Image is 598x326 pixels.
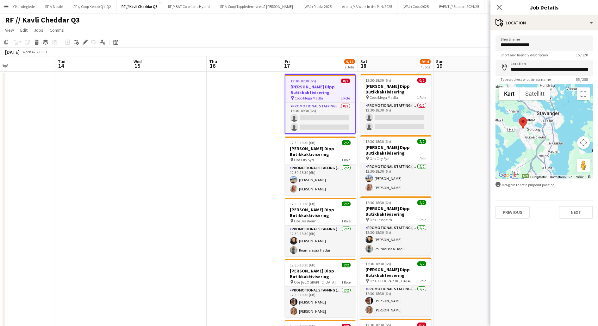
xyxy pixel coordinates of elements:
[370,95,398,100] span: Coop Mega Madla
[360,258,431,316] app-job-card: 12:30-18:30 (6h)2/2[PERSON_NAME] Dipp Butikkaktivisering Obs [GEOGRAPHIC_DATA]1 RolePromotional S...
[68,0,116,13] button: RF // Coop Kebab Q1-Q2
[360,83,431,95] h3: [PERSON_NAME] Dipp Butikkaktivisering
[294,157,314,162] span: Obs City Syd
[576,175,583,179] a: Vilkår (åpnes i en ny fane)
[58,59,65,64] span: Tue
[577,87,590,100] button: Slå fullskjermvisning av eller på
[365,139,391,144] span: 12:30-18:30 (6h)
[5,15,80,25] h1: RF // Kavli Cheddar Q3
[290,263,315,267] span: 12:30-18:30 (6h)
[397,0,434,13] button: (WAL) Coop 2025
[341,79,350,83] span: 0/2
[215,0,298,13] button: RF // Coop Toppledermøte på [PERSON_NAME]
[495,182,593,188] div: Drag pin to set a pinpoint position
[133,62,142,69] span: 15
[360,163,431,194] app-card-role: Promotional Staffing (Promotional Staff)2/212:30-18:30 (6h)[PERSON_NAME][PERSON_NAME]
[284,62,290,69] span: 17
[495,53,553,57] span: Short and friendly description
[208,62,217,69] span: 16
[285,268,356,279] h3: [PERSON_NAME] Dipp Butikkaktivisering
[40,0,68,13] button: RF // Nestlé
[417,78,426,83] span: 0/2
[5,27,14,33] span: View
[490,15,598,30] div: Location
[417,156,426,161] span: 1 Role
[417,217,426,222] span: 1 Role
[47,26,66,34] a: Comms
[417,200,426,205] span: 2/2
[209,59,217,64] span: Thu
[163,0,215,13] button: RF // BAT Color Line Hybrid
[587,175,591,179] a: Rapportér til Google om feil i veikartet eller bildene
[285,74,356,134] div: 12:30-18:30 (6h)0/2[PERSON_NAME] Dipp Butikkaktivisering Coop Mega Madla1 RolePromotional Staffin...
[359,62,367,69] span: 18
[295,96,323,100] span: Coop Mega Madla
[497,171,518,179] img: Google
[571,77,593,82] span: 55 / 255
[417,139,426,144] span: 2/2
[577,136,590,149] button: Kontroller for kamera på kartet
[290,79,316,83] span: 12:30-18:30 (6h)
[285,287,356,317] app-card-role: Promotional Staffing (Promotional Staff)2/212:30-18:30 (6h)[PERSON_NAME][PERSON_NAME]
[294,219,316,223] span: Obs Jessheim
[370,278,411,283] span: Obs [GEOGRAPHIC_DATA]
[285,137,356,195] app-job-card: 12:30-18:30 (6h)2/2[PERSON_NAME] Dipp Butikkaktivisering Obs City Syd1 RolePromotional Staffing (...
[290,201,315,206] span: 12:30-18:30 (6h)
[21,49,37,54] span: Week 42
[337,0,397,13] button: Arena // A Walk in the Park 2025
[495,77,556,82] span: Type address or business name
[571,53,593,57] span: 15 / 120
[365,200,391,205] span: 12:30-18:30 (6h)
[420,59,431,64] span: 9/14
[290,140,315,145] span: 12:30-18:30 (6h)
[134,59,142,64] span: Wed
[360,102,431,133] app-card-role: Promotional Staffing (Promotional Staff)0/212:30-18:30 (6h)
[417,95,426,100] span: 1 Role
[285,207,356,218] h3: [PERSON_NAME] Dipp Butikkaktivisering
[436,59,444,64] span: Sun
[434,0,484,13] button: EVENT // Support 2024/25
[360,74,431,133] app-job-card: 12:30-18:30 (6h)0/2[PERSON_NAME] Dipp Butikkaktivisering Coop Mega Madla1 RolePromotional Staffin...
[417,278,426,283] span: 1 Role
[3,26,16,34] a: View
[285,198,356,256] app-job-card: 12:30-18:30 (6h)2/2[PERSON_NAME] Dipp Butikkaktivisering Obs Jessheim1 RolePromotional Staffing (...
[495,206,530,219] button: Previous
[497,171,518,179] a: Åpne dette området i Google Maps (et nytt vindu åpnes)
[370,217,392,222] span: Obs Jessheim
[559,206,593,219] button: Next
[344,59,355,64] span: 9/14
[342,263,351,267] span: 2/2
[342,140,351,145] span: 2/2
[285,164,356,195] app-card-role: Promotional Staffing (Promotional Staff)2/212:30-18:30 (6h)[PERSON_NAME][PERSON_NAME]
[341,96,350,100] span: 1 Role
[18,26,30,34] a: Edit
[360,196,431,255] app-job-card: 12:30-18:30 (6h)2/2[PERSON_NAME] Dipp Butikkaktivisering Obs Jessheim1 RolePromotional Staffing (...
[417,261,426,266] span: 2/2
[420,65,430,69] div: 7 Jobs
[360,59,367,64] span: Sat
[345,65,355,69] div: 7 Jobs
[39,49,47,54] div: CEST
[360,135,431,194] app-job-card: 12:30-18:30 (6h)2/2[PERSON_NAME] Dipp Butikkaktivisering Obs City Syd1 RolePromotional Staffing (...
[341,219,351,223] span: 1 Role
[20,27,28,33] span: Edit
[341,280,351,284] span: 1 Role
[520,87,550,100] button: Vis satellittbilder
[435,62,444,69] span: 19
[360,224,431,255] app-card-role: Promotional Staffing (Promotional Staff)2/212:30-18:30 (6h)[PERSON_NAME]Roumaissaa Hadui
[34,27,43,33] span: Jobs
[285,226,356,256] app-card-role: Promotional Staffing (Promotional Staff)2/212:30-18:30 (6h)[PERSON_NAME]Roumaissaa Hadui
[294,280,336,284] span: Obs [GEOGRAPHIC_DATA]
[298,0,337,13] button: (WAL) Ricola 2025
[360,285,431,316] app-card-role: Promotional Staffing (Promotional Staff)2/212:30-18:30 (6h)[PERSON_NAME][PERSON_NAME]
[577,159,590,172] button: Dra Klypemannen på kartet for å åpne Street View
[484,0,537,13] button: RF // [GEOGRAPHIC_DATA]
[31,26,46,34] a: Jobs
[285,103,355,133] app-card-role: Promotional Staffing (Promotional Staff)0/212:30-18:30 (6h)
[365,78,391,83] span: 12:30-18:30 (6h)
